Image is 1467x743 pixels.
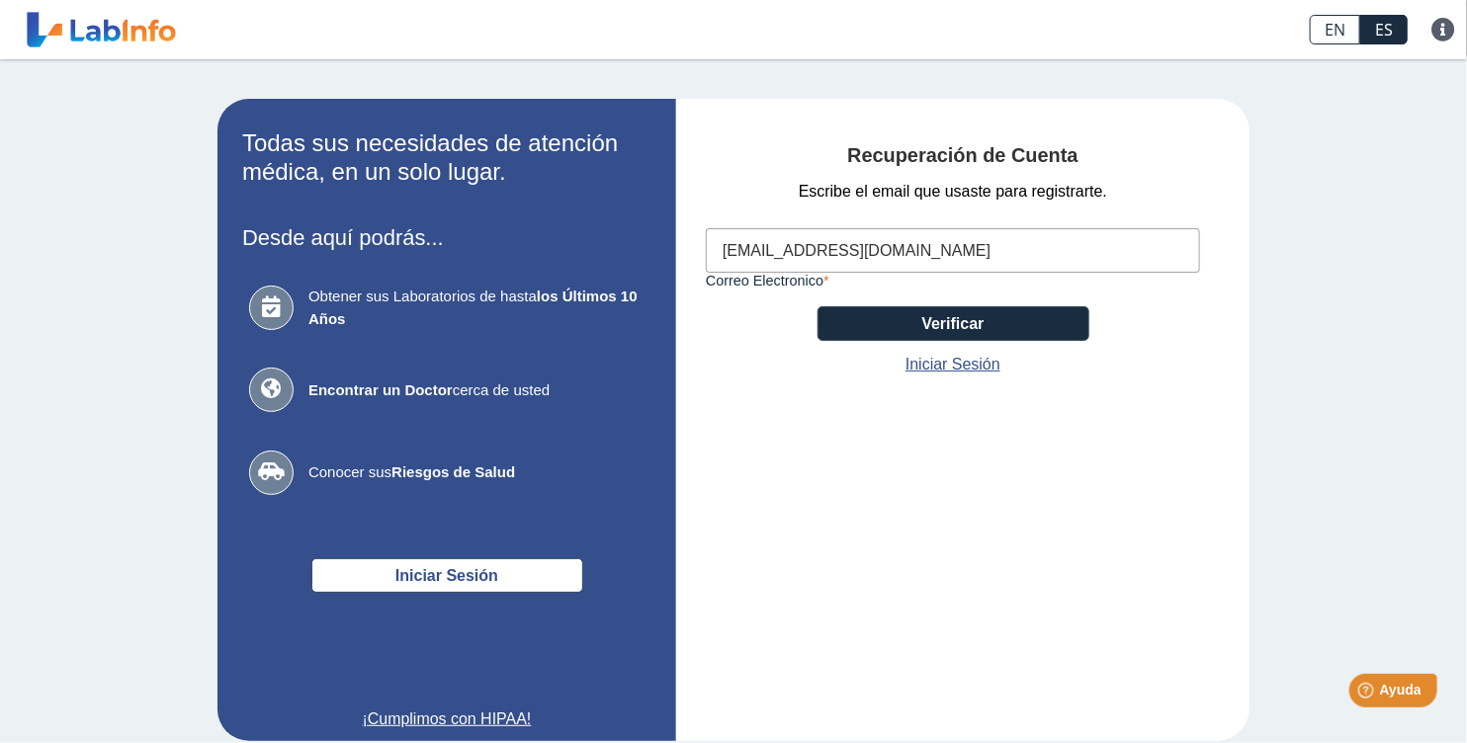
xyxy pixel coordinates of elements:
[308,461,645,484] span: Conocer sus
[706,273,1200,289] label: Correo Electronico
[906,353,1000,376] a: Iniciar Sesión
[242,225,651,250] h3: Desde aquí podrás...
[799,180,1107,204] span: Escribe el email que usaste para registrarte.
[1310,15,1360,44] a: EN
[242,707,651,731] a: ¡Cumplimos con HIPAA!
[308,288,638,327] b: los Últimos 10 Años
[308,379,645,402] span: cerca de usted
[818,306,1089,341] button: Verificar
[311,558,583,593] button: Iniciar Sesión
[242,129,651,187] h2: Todas sus necesidades de atención médica, en un solo lugar.
[391,463,515,480] b: Riesgos de Salud
[706,144,1220,168] h4: Recuperación de Cuenta
[308,381,453,398] b: Encontrar un Doctor
[1360,15,1408,44] a: ES
[308,286,645,330] span: Obtener sus Laboratorios de hasta
[1291,666,1445,721] iframe: Help widget launcher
